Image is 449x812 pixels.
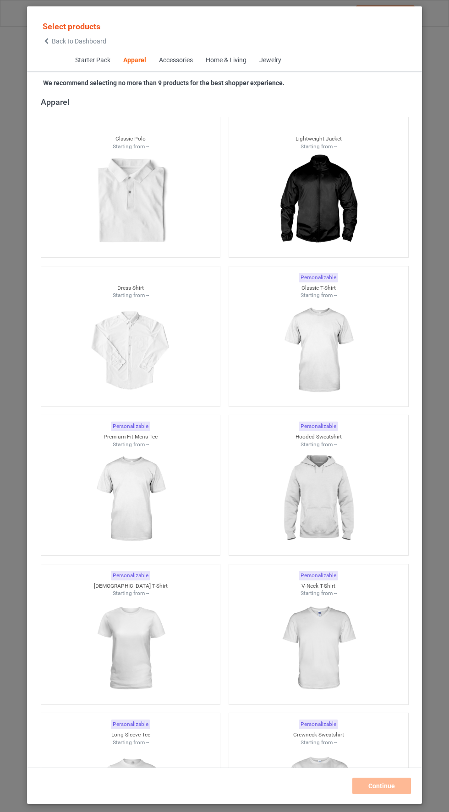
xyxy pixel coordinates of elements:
[89,150,171,253] img: regular.jpg
[111,571,150,580] div: Personalizable
[277,150,359,253] img: regular.jpg
[299,422,338,431] div: Personalizable
[229,292,408,299] div: Starting from --
[229,284,408,292] div: Classic T-Shirt
[111,720,150,729] div: Personalizable
[277,597,359,700] img: regular.jpg
[229,739,408,747] div: Starting from --
[43,79,285,87] strong: We recommend selecting no more than 9 products for the best shopper experience.
[41,590,220,597] div: Starting from --
[41,284,220,292] div: Dress Shirt
[299,273,338,282] div: Personalizable
[229,433,408,441] div: Hooded Sweatshirt
[41,433,220,441] div: Premium Fit Mens Tee
[52,38,106,45] span: Back to Dashboard
[277,448,359,551] img: regular.jpg
[229,143,408,151] div: Starting from --
[41,739,220,747] div: Starting from --
[41,97,413,107] div: Apparel
[41,292,220,299] div: Starting from --
[43,22,100,31] span: Select products
[68,49,116,71] span: Starter Pack
[41,143,220,151] div: Starting from --
[41,582,220,590] div: [DEMOGRAPHIC_DATA] T-Shirt
[41,441,220,449] div: Starting from --
[259,56,281,65] div: Jewelry
[89,597,171,700] img: regular.jpg
[159,56,192,65] div: Accessories
[229,731,408,739] div: Crewneck Sweatshirt
[277,299,359,402] img: regular.jpg
[229,441,408,449] div: Starting from --
[89,299,171,402] img: regular.jpg
[299,720,338,729] div: Personalizable
[229,590,408,597] div: Starting from --
[89,448,171,551] img: regular.jpg
[111,422,150,431] div: Personalizable
[299,571,338,580] div: Personalizable
[123,56,146,65] div: Apparel
[229,135,408,143] div: Lightweight Jacket
[41,731,220,739] div: Long Sleeve Tee
[41,135,220,143] div: Classic Polo
[229,582,408,590] div: V-Neck T-Shirt
[205,56,246,65] div: Home & Living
